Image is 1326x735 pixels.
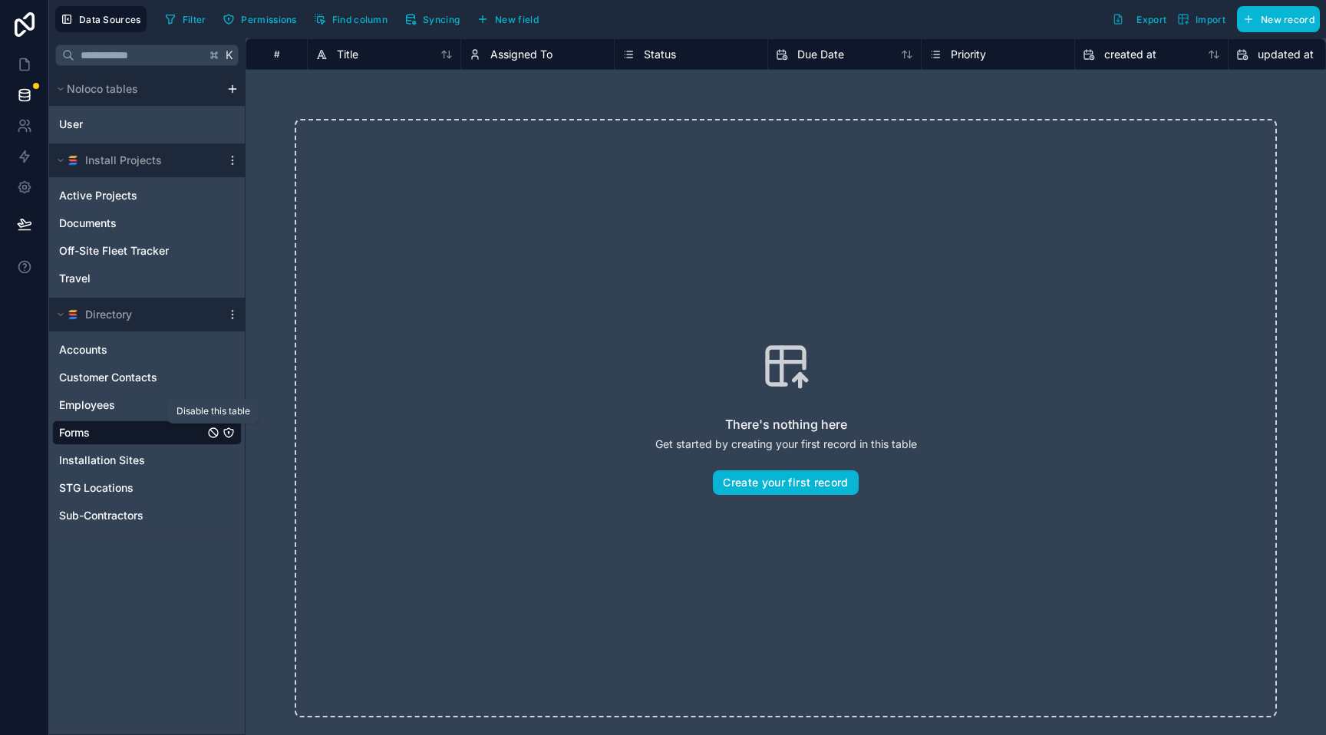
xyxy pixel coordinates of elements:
span: Import [1196,14,1225,25]
span: K [224,50,235,61]
span: Syncing [423,14,460,25]
h2: There's nothing here [725,415,847,433]
span: Export [1136,14,1166,25]
span: Permissions [241,14,296,25]
span: New record [1261,14,1314,25]
button: New record [1237,6,1320,32]
span: Status [644,47,676,62]
div: # [258,48,295,60]
span: Find column [332,14,388,25]
button: Syncing [399,8,465,31]
button: Permissions [217,8,302,31]
span: Title [337,47,358,62]
button: Find column [308,8,393,31]
button: Data Sources [55,6,147,32]
button: Filter [159,8,212,31]
span: created at [1104,47,1156,62]
button: Import [1172,6,1231,32]
span: updated at [1258,47,1314,62]
span: Due Date [797,47,844,62]
p: Get started by creating your first record in this table [655,437,917,452]
button: Create your first record [713,470,858,495]
button: New field [471,8,544,31]
span: Assigned To [490,47,552,62]
span: Filter [183,14,206,25]
a: New record [1231,6,1320,32]
a: Permissions [217,8,308,31]
span: Priority [951,47,986,62]
a: Syncing [399,8,471,31]
span: Data Sources [79,14,141,25]
div: Disable this table [176,405,250,417]
span: New field [495,14,539,25]
button: Export [1107,6,1172,32]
